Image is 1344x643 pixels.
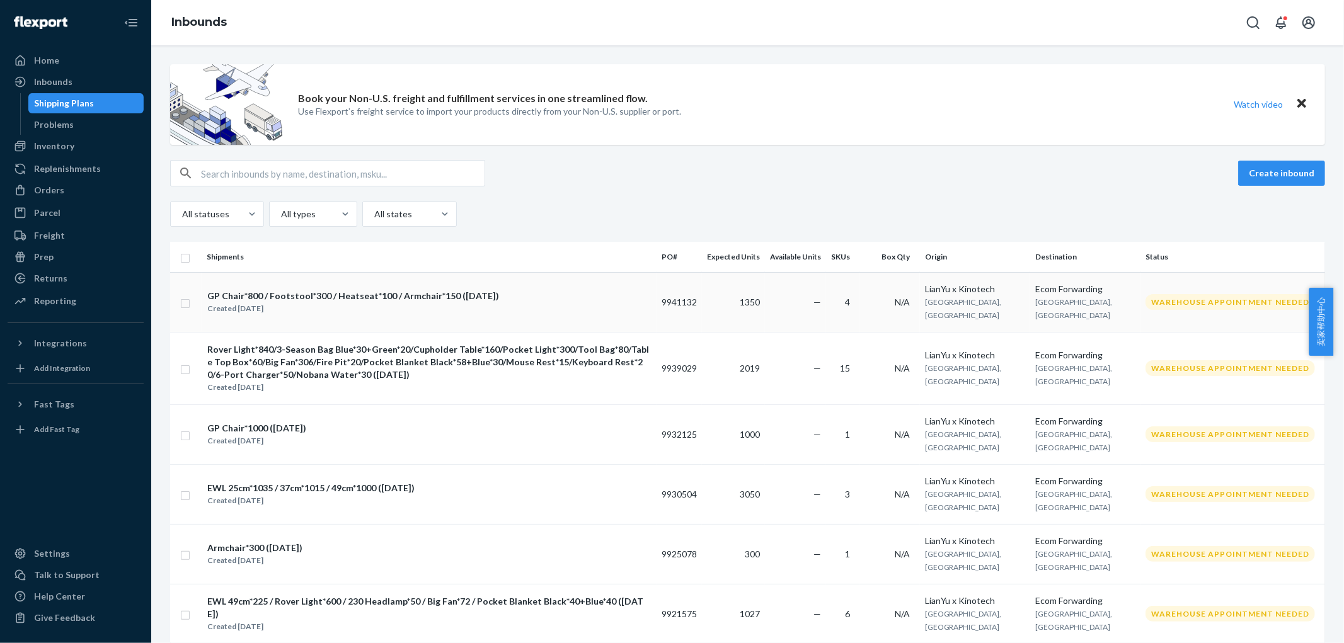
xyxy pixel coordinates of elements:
div: Created [DATE] [207,302,499,315]
div: LianYu x Kinotech [925,349,1025,361]
div: Warehouse Appointment Needed [1146,606,1315,622]
div: Give Feedback [34,612,95,624]
span: [GEOGRAPHIC_DATA], [GEOGRAPHIC_DATA] [1035,549,1112,572]
div: Warehouse Appointment Needed [1146,426,1315,442]
div: Shipping Plans [35,97,95,110]
div: Warehouse Appointment Needed [1146,546,1315,562]
td: 9930504 [657,464,702,524]
button: Close Navigation [118,10,144,35]
th: Box Qty [860,242,920,272]
div: Created [DATE] [207,435,306,447]
button: Watch video [1226,95,1291,113]
div: LianYu x Kinotech [925,475,1025,487]
td: 9932125 [657,404,702,464]
div: EWL 49cm*225 / Rover Light*600 / 230 Headlamp*50 / Big Fan*72 / Pocket Blanket Black*40+Blue*40 (... [207,595,651,620]
span: — [813,429,821,440]
img: Flexport logo [14,16,67,29]
div: Ecom Forwarding [1035,415,1135,428]
div: Problems [35,118,74,131]
th: Expected Units [702,242,765,272]
div: Warehouse Appointment Needed [1146,486,1315,502]
button: Create inbound [1238,161,1325,186]
div: Freight [34,229,65,242]
div: Ecom Forwarding [1035,349,1135,361]
div: Returns [34,272,67,285]
span: [GEOGRAPHIC_DATA], [GEOGRAPHIC_DATA] [925,549,1002,572]
span: [GEOGRAPHIC_DATA], [GEOGRAPHIC_DATA] [925,363,1002,386]
th: Status [1140,242,1325,272]
span: [GEOGRAPHIC_DATA], [GEOGRAPHIC_DATA] [925,489,1002,512]
span: 300 [745,549,760,559]
span: N/A [895,363,910,373]
div: Fast Tags [34,398,74,411]
span: — [813,363,821,373]
span: [GEOGRAPHIC_DATA], [GEOGRAPHIC_DATA] [925,297,1002,320]
span: N/A [895,429,910,440]
td: 9925078 [657,524,702,584]
span: [GEOGRAPHIC_DATA], [GEOGRAPHIC_DATA] [1035,609,1112,632]
span: N/A [895,608,910,619]
a: Problems [28,115,144,135]
th: Available Units [765,242,826,272]
span: 1350 [740,297,760,307]
a: Inbounds [171,15,227,29]
button: Close [1294,95,1310,113]
span: [GEOGRAPHIC_DATA], [GEOGRAPHIC_DATA] [925,609,1002,632]
div: LianYu x Kinotech [925,595,1025,607]
div: GP Chair*800 / Footstool*300 / Heatseat*100 / Armchair*150 ([DATE]) [207,290,499,302]
span: 1000 [740,429,760,440]
input: All types [280,208,281,220]
span: 卖家帮助中心 [1309,288,1333,356]
a: Home [8,50,144,71]
div: EWL 25cm*1035 / 37cm*1015 / 49cm*1000 ([DATE]) [207,482,415,494]
a: Help Center [8,586,144,606]
button: Open notifications [1268,10,1294,35]
ol: breadcrumbs [161,4,237,41]
a: Reporting [8,291,144,311]
button: Open account menu [1296,10,1321,35]
a: Freight [8,225,144,246]
div: Armchair*300 ([DATE]) [207,542,302,554]
span: — [813,549,821,559]
span: N/A [895,549,910,559]
span: [GEOGRAPHIC_DATA], [GEOGRAPHIC_DATA] [1035,489,1112,512]
div: Warehouse Appointment Needed [1146,360,1315,376]
span: 1 [845,549,850,559]
div: Ecom Forwarding [1035,535,1135,547]
span: [GEOGRAPHIC_DATA], [GEOGRAPHIC_DATA] [925,430,1002,452]
a: Parcel [8,203,144,223]
span: N/A [895,297,910,307]
span: N/A [895,489,910,499]
td: 9939029 [657,332,702,404]
a: Inventory [8,136,144,156]
span: 3 [845,489,850,499]
button: Give Feedback [8,608,144,628]
div: LianYu x Kinotech [925,535,1025,547]
div: Integrations [34,337,87,350]
div: Created [DATE] [207,554,302,567]
div: Ecom Forwarding [1035,595,1135,607]
a: Shipping Plans [28,93,144,113]
span: — [813,489,821,499]
p: Use Flexport’s freight service to import your products directly from your Non-U.S. supplier or port. [298,105,682,118]
a: Add Fast Tag [8,419,144,440]
div: Help Center [34,590,85,603]
span: 1 [845,429,850,440]
span: 15 [840,363,850,373]
a: Orders [8,180,144,200]
span: 2019 [740,363,760,373]
div: Add Integration [34,363,90,373]
div: Created [DATE] [207,620,651,633]
a: Settings [8,543,144,564]
span: 6 [845,608,850,619]
span: [GEOGRAPHIC_DATA], [GEOGRAPHIC_DATA] [1035,297,1112,320]
span: 1027 [740,608,760,619]
div: Created [DATE] [207,381,651,394]
div: Inbounds [34,76,72,88]
a: Replenishments [8,159,144,179]
span: — [813,608,821,619]
span: — [813,297,821,307]
span: [GEOGRAPHIC_DATA], [GEOGRAPHIC_DATA] [1035,363,1112,386]
div: Ecom Forwarding [1035,283,1135,295]
div: Warehouse Appointment Needed [1146,294,1315,310]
